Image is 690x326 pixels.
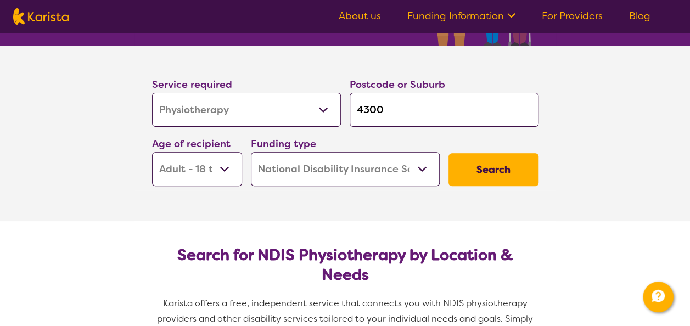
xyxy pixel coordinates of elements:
[350,93,538,127] input: Type
[13,8,69,25] img: Karista logo
[542,9,603,23] a: For Providers
[251,137,316,150] label: Funding type
[350,78,445,91] label: Postcode or Suburb
[152,137,231,150] label: Age of recipient
[407,9,515,23] a: Funding Information
[448,153,538,186] button: Search
[339,9,381,23] a: About us
[161,245,530,285] h2: Search for NDIS Physiotherapy by Location & Needs
[629,9,650,23] a: Blog
[152,78,232,91] label: Service required
[643,282,674,312] button: Channel Menu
